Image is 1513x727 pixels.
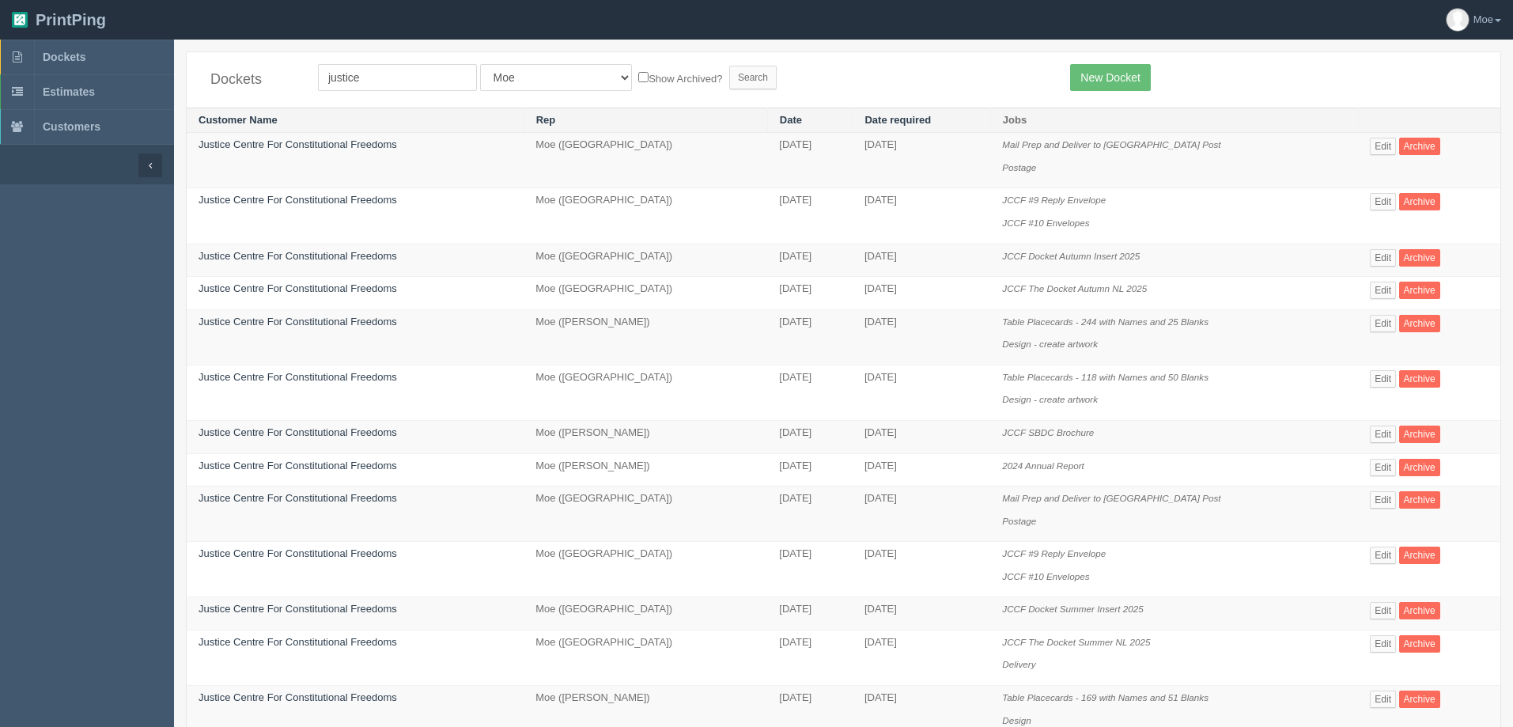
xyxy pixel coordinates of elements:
[638,72,649,82] input: Show Archived?
[1002,218,1089,228] i: JCCF #10 Envelopes
[1399,249,1440,267] a: Archive
[853,487,990,542] td: [DATE]
[1002,316,1209,327] i: Table Placecards - 244 with Names and 25 Blanks
[1399,282,1440,299] a: Archive
[767,542,853,597] td: [DATE]
[524,365,767,420] td: Moe ([GEOGRAPHIC_DATA])
[1399,370,1440,388] a: Archive
[767,453,853,487] td: [DATE]
[1002,427,1094,437] i: JCCF SBDC Brochure
[1399,635,1440,653] a: Archive
[1399,193,1440,210] a: Archive
[43,85,95,98] span: Estimates
[853,244,990,277] td: [DATE]
[524,630,767,685] td: Moe ([GEOGRAPHIC_DATA])
[767,365,853,420] td: [DATE]
[729,66,777,89] input: Search
[1002,715,1031,725] i: Design
[1002,283,1147,293] i: JCCF The Docket Autumn NL 2025
[853,188,990,244] td: [DATE]
[199,371,397,383] a: Justice Centre For Constitutional Freedoms
[1399,602,1440,619] a: Archive
[536,114,556,126] a: Rep
[524,188,767,244] td: Moe ([GEOGRAPHIC_DATA])
[864,114,931,126] a: Date required
[990,108,1358,133] th: Jobs
[199,316,397,328] a: Justice Centre For Constitutional Freedoms
[1447,9,1469,31] img: avatar_default-7531ab5dedf162e01f1e0bb0964e6a185e93c5c22dfe317fb01d7f8cd2b1632c.jpg
[853,309,990,365] td: [DATE]
[1002,394,1098,404] i: Design - create artwork
[767,630,853,685] td: [DATE]
[767,133,853,188] td: [DATE]
[1002,162,1036,172] i: Postage
[767,244,853,277] td: [DATE]
[1002,339,1098,349] i: Design - create artwork
[12,12,28,28] img: logo-3e63b451c926e2ac314895c53de4908e5d424f24456219fb08d385ab2e579770.png
[524,244,767,277] td: Moe ([GEOGRAPHIC_DATA])
[524,309,767,365] td: Moe ([PERSON_NAME])
[853,365,990,420] td: [DATE]
[1002,493,1220,503] i: Mail Prep and Deliver to [GEOGRAPHIC_DATA] Post
[318,64,477,91] input: Customer Name
[853,453,990,487] td: [DATE]
[1002,372,1209,382] i: Table Placecards - 118 with Names and 50 Blanks
[199,426,397,438] a: Justice Centre For Constitutional Freedoms
[1370,193,1396,210] a: Edit
[199,603,397,615] a: Justice Centre For Constitutional Freedoms
[524,277,767,310] td: Moe ([GEOGRAPHIC_DATA])
[199,460,397,471] a: Justice Centre For Constitutional Freedoms
[199,691,397,703] a: Justice Centre For Constitutional Freedoms
[1002,571,1089,581] i: JCCF #10 Envelopes
[1002,548,1106,559] i: JCCF #9 Reply Envelope
[1070,64,1150,91] a: New Docket
[1370,370,1396,388] a: Edit
[1370,547,1396,564] a: Edit
[1002,692,1209,702] i: Table Placecards - 169 with Names and 51 Blanks
[199,194,397,206] a: Justice Centre For Constitutional Freedoms
[853,597,990,630] td: [DATE]
[199,492,397,504] a: Justice Centre For Constitutional Freedoms
[1002,604,1143,614] i: JCCF Docket Summer Insert 2025
[853,277,990,310] td: [DATE]
[1370,138,1396,155] a: Edit
[1399,491,1440,509] a: Archive
[1002,139,1220,150] i: Mail Prep and Deliver to [GEOGRAPHIC_DATA] Post
[1370,491,1396,509] a: Edit
[1002,251,1140,261] i: JCCF Docket Autumn Insert 2025
[1370,459,1396,476] a: Edit
[1399,547,1440,564] a: Archive
[1002,195,1106,205] i: JCCF #9 Reply Envelope
[1370,602,1396,619] a: Edit
[199,138,397,150] a: Justice Centre For Constitutional Freedoms
[1399,459,1440,476] a: Archive
[767,277,853,310] td: [DATE]
[767,420,853,453] td: [DATE]
[524,453,767,487] td: Moe ([PERSON_NAME])
[1002,516,1036,526] i: Postage
[210,72,294,88] h4: Dockets
[524,133,767,188] td: Moe ([GEOGRAPHIC_DATA])
[853,420,990,453] td: [DATE]
[767,309,853,365] td: [DATE]
[199,547,397,559] a: Justice Centre For Constitutional Freedoms
[767,487,853,542] td: [DATE]
[638,69,722,87] label: Show Archived?
[43,120,100,133] span: Customers
[199,282,397,294] a: Justice Centre For Constitutional Freedoms
[1370,635,1396,653] a: Edit
[1370,249,1396,267] a: Edit
[1370,691,1396,708] a: Edit
[780,114,802,126] a: Date
[43,51,85,63] span: Dockets
[767,597,853,630] td: [DATE]
[1002,637,1150,647] i: JCCF The Docket Summer NL 2025
[1399,426,1440,443] a: Archive
[524,597,767,630] td: Moe ([GEOGRAPHIC_DATA])
[1002,659,1035,669] i: Delivery
[853,630,990,685] td: [DATE]
[853,542,990,597] td: [DATE]
[1370,282,1396,299] a: Edit
[1370,426,1396,443] a: Edit
[524,420,767,453] td: Moe ([PERSON_NAME])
